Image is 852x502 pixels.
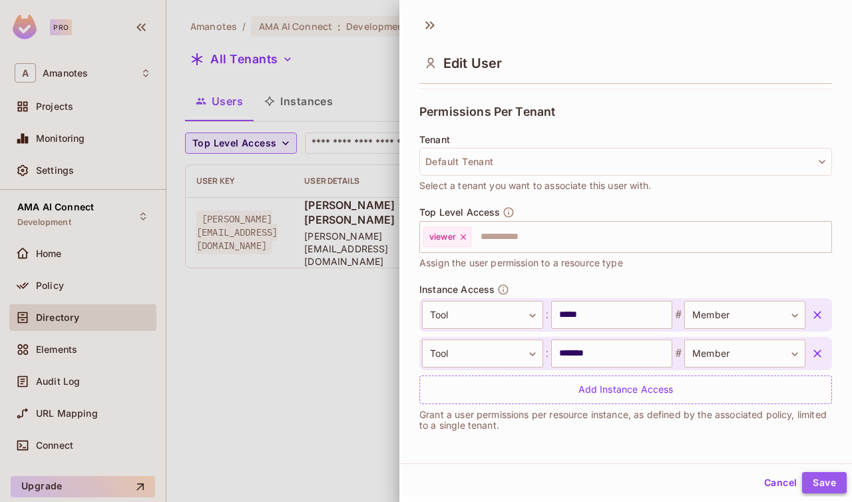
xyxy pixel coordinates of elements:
span: # [672,346,684,362]
span: Edit User [443,55,502,71]
span: Tenant [419,134,450,145]
span: : [543,307,551,323]
div: Member [684,301,805,329]
button: Open [825,235,827,238]
div: Member [684,340,805,368]
p: Grant a user permissions per resource instance, as defined by the associated policy, limited to a... [419,409,832,431]
span: Select a tenant you want to associate this user with. [419,178,651,193]
div: Tool [422,340,543,368]
div: Add Instance Access [419,376,832,404]
span: : [543,346,551,362]
span: Instance Access [419,284,495,295]
span: Permissions Per Tenant [419,105,555,119]
button: Cancel [759,472,802,493]
div: Tool [422,301,543,329]
button: Save [802,472,847,493]
button: Default Tenant [419,148,832,176]
span: Top Level Access [419,207,500,218]
div: viewer [423,227,471,247]
span: viewer [429,232,456,242]
span: # [672,307,684,323]
span: Assign the user permission to a resource type [419,256,623,270]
